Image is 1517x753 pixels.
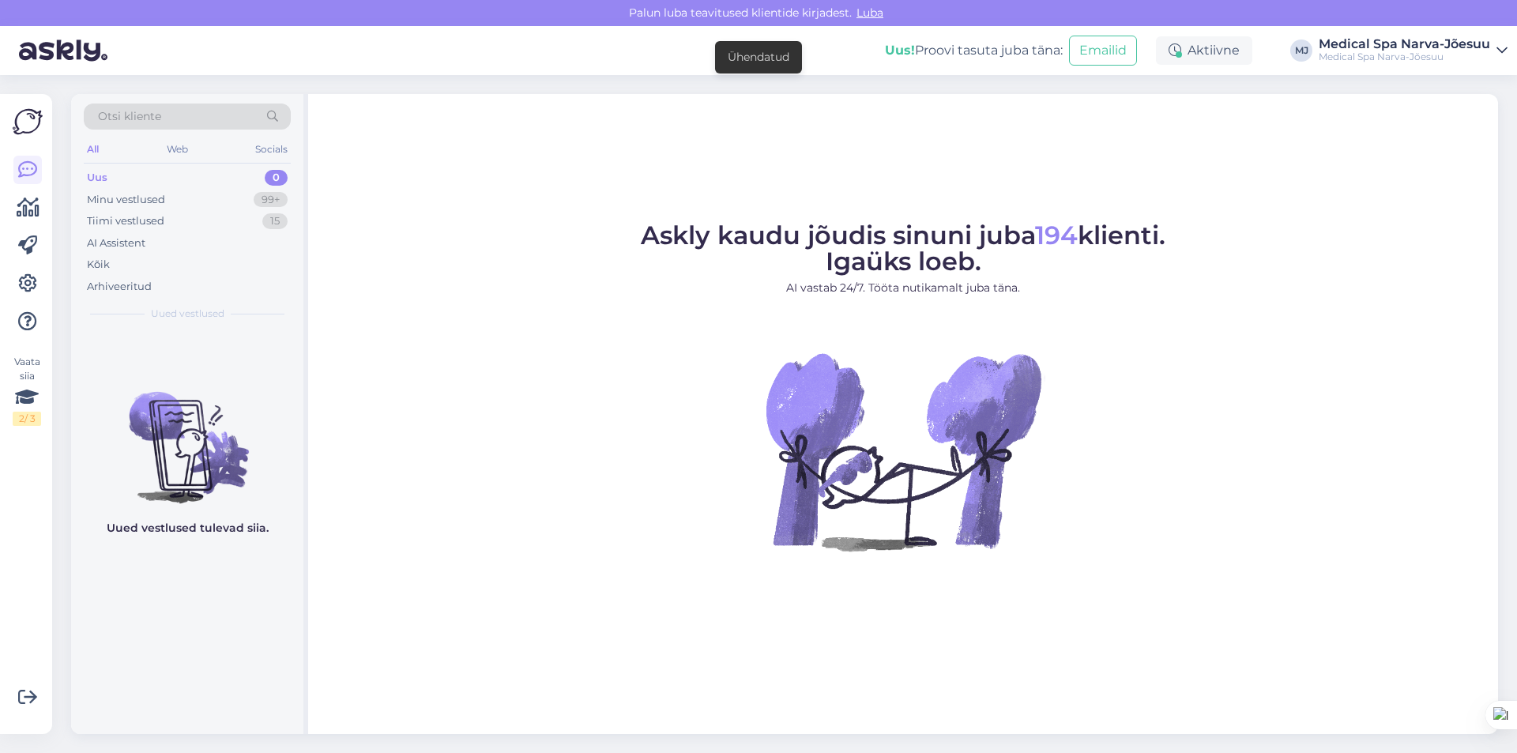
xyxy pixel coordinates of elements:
[107,520,269,537] p: Uued vestlused tulevad siia.
[641,280,1165,296] p: AI vastab 24/7. Tööta nutikamalt juba täna.
[885,43,915,58] b: Uus!
[87,257,110,273] div: Kõik
[262,213,288,229] div: 15
[87,213,164,229] div: Tiimi vestlused
[87,279,152,295] div: Arhiveeritud
[13,355,41,426] div: Vaata siia
[87,192,165,208] div: Minu vestlused
[641,220,1165,277] span: Askly kaudu jõudis sinuni juba klienti. Igaüks loeb.
[98,108,161,125] span: Otsi kliente
[728,49,789,66] div: Ühendatud
[84,139,102,160] div: All
[87,170,107,186] div: Uus
[1069,36,1137,66] button: Emailid
[1319,51,1490,63] div: Medical Spa Narva-Jõesuu
[1290,40,1312,62] div: MJ
[852,6,888,20] span: Luba
[13,107,43,137] img: Askly Logo
[1156,36,1252,65] div: Aktiivne
[1319,38,1490,51] div: Medical Spa Narva-Jõesuu
[87,235,145,251] div: AI Assistent
[885,41,1063,60] div: Proovi tasuta juba täna:
[1319,38,1508,63] a: Medical Spa Narva-JõesuuMedical Spa Narva-Jõesuu
[13,412,41,426] div: 2 / 3
[761,309,1045,593] img: No Chat active
[71,363,303,506] img: No chats
[151,307,224,321] span: Uued vestlused
[164,139,191,160] div: Web
[254,192,288,208] div: 99+
[1035,220,1078,250] span: 194
[265,170,288,186] div: 0
[252,139,291,160] div: Socials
